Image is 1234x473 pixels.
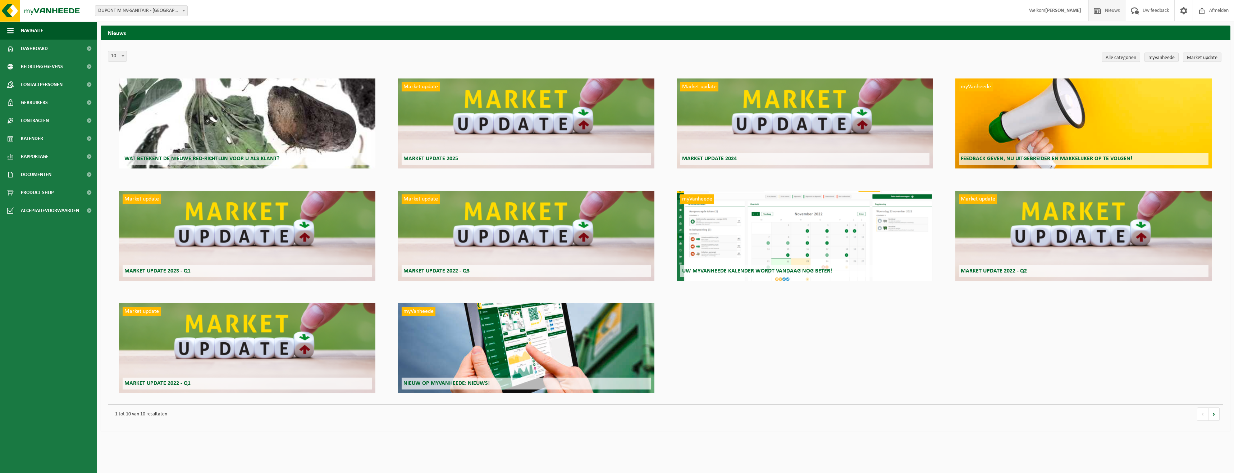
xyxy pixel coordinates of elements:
[682,156,737,162] span: Market update 2024
[961,156,1132,162] span: Feedback geven, nu uitgebreider en makkelijker op te volgen!
[403,380,490,386] span: Nieuw op myVanheede: Nieuws!
[21,76,63,94] span: Contactpersonen
[4,457,120,473] iframe: chat widget
[124,156,279,162] span: Wat betekent de nieuwe RED-richtlijn voor u als klant?
[124,380,191,386] span: Market update 2022 - Q1
[1208,407,1220,421] a: volgende
[1144,53,1179,62] a: myVanheede
[403,268,470,274] span: Market update 2022 - Q3
[677,191,933,281] a: myVanheede Uw myVanheede kalender wordt vandaag nog beter!
[124,268,191,274] span: Market update 2023 - Q1
[961,268,1027,274] span: Market update 2022 - Q2
[402,82,440,91] span: Market update
[677,78,933,168] a: Market update Market update 2024
[95,5,188,16] span: DUPONT M NV-SANITAIR - WERVIK
[119,191,375,281] a: Market update Market update 2023 - Q1
[403,156,458,162] span: Market update 2025
[101,26,1230,40] h2: Nieuws
[402,194,440,204] span: Market update
[21,148,49,166] span: Rapportage
[95,6,187,16] span: DUPONT M NV-SANITAIR - WERVIK
[21,184,54,202] span: Product Shop
[1183,53,1221,62] a: Market update
[959,194,997,204] span: Market update
[123,194,161,204] span: Market update
[959,82,993,91] span: myVanheede
[21,166,51,184] span: Documenten
[123,307,161,316] span: Market update
[955,191,1212,281] a: Market update Market update 2022 - Q2
[21,202,79,220] span: Acceptatievoorwaarden
[21,94,48,112] span: Gebruikers
[1197,407,1208,421] a: vorige
[402,307,435,316] span: myVanheede
[398,191,654,281] a: Market update Market update 2022 - Q3
[21,22,43,40] span: Navigatie
[21,58,63,76] span: Bedrijfsgegevens
[1045,8,1081,13] strong: [PERSON_NAME]
[398,78,654,168] a: Market update Market update 2025
[119,303,375,393] a: Market update Market update 2022 - Q1
[21,40,48,58] span: Dashboard
[680,194,714,204] span: myVanheede
[398,303,654,393] a: myVanheede Nieuw op myVanheede: Nieuws!
[1102,53,1140,62] a: Alle categoriën
[119,78,375,168] a: Wat betekent de nieuwe RED-richtlijn voor u als klant?
[21,112,49,130] span: Contracten
[111,408,1190,420] p: 1 tot 10 van 10 resultaten
[682,268,832,274] span: Uw myVanheede kalender wordt vandaag nog beter!
[955,78,1212,168] a: myVanheede Feedback geven, nu uitgebreider en makkelijker op te volgen!
[680,82,718,91] span: Market update
[21,130,43,148] span: Kalender
[108,51,127,61] span: 10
